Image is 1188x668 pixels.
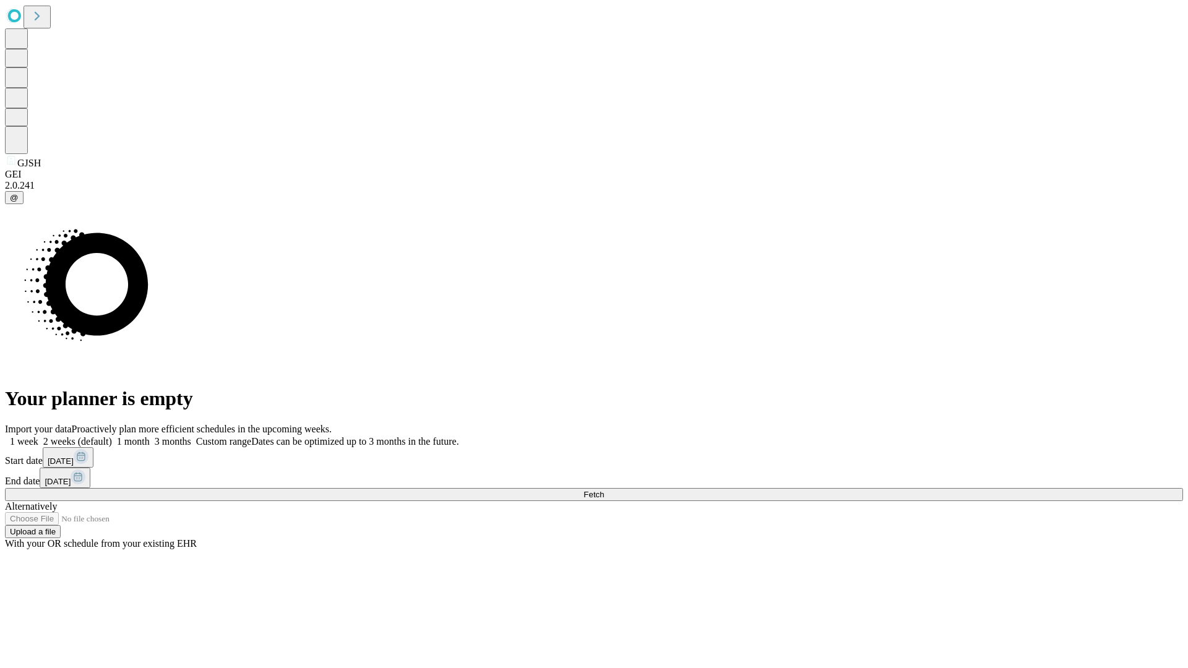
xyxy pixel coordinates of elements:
button: Fetch [5,488,1183,501]
span: Proactively plan more efficient schedules in the upcoming weeks. [72,424,332,434]
span: 2 weeks (default) [43,436,112,447]
div: 2.0.241 [5,180,1183,191]
button: [DATE] [43,447,93,468]
span: [DATE] [45,477,71,486]
span: @ [10,193,19,202]
span: With your OR schedule from your existing EHR [5,538,197,549]
span: 3 months [155,436,191,447]
span: 1 week [10,436,38,447]
h1: Your planner is empty [5,387,1183,410]
button: Upload a file [5,525,61,538]
button: [DATE] [40,468,90,488]
div: GEI [5,169,1183,180]
span: Import your data [5,424,72,434]
span: 1 month [117,436,150,447]
span: [DATE] [48,456,74,466]
button: @ [5,191,24,204]
span: Custom range [196,436,251,447]
span: Alternatively [5,501,57,512]
span: Dates can be optimized up to 3 months in the future. [251,436,458,447]
div: Start date [5,447,1183,468]
div: End date [5,468,1183,488]
span: GJSH [17,158,41,168]
span: Fetch [583,490,604,499]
